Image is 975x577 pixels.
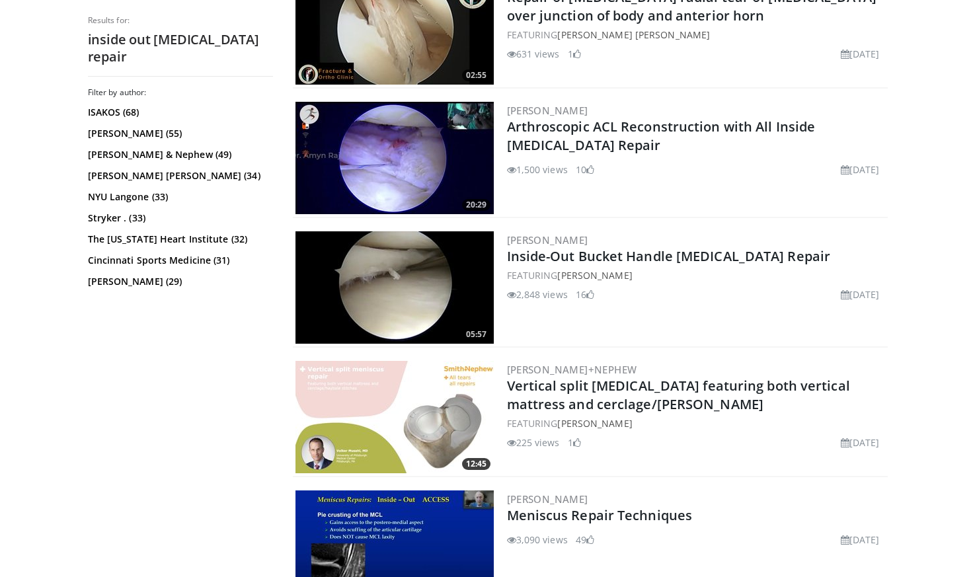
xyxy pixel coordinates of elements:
[557,28,710,41] a: [PERSON_NAME] [PERSON_NAME]
[507,506,693,524] a: Meniscus Repair Techniques
[507,288,568,301] li: 2,848 views
[507,104,588,117] a: [PERSON_NAME]
[88,169,270,182] a: [PERSON_NAME] [PERSON_NAME] (34)
[295,361,494,473] a: 12:45
[507,416,885,430] div: FEATURING
[507,363,637,376] a: [PERSON_NAME]+Nephew
[576,163,594,176] li: 10
[557,269,632,282] a: [PERSON_NAME]
[507,163,568,176] li: 1,500 views
[576,533,594,547] li: 49
[557,417,632,430] a: [PERSON_NAME]
[841,436,880,449] li: [DATE]
[88,106,270,119] a: ISAKOS (68)
[88,233,270,246] a: The [US_STATE] Heart Institute (32)
[88,212,270,225] a: Stryker . (33)
[507,233,588,247] a: [PERSON_NAME]
[88,148,270,161] a: [PERSON_NAME] & Nephew (49)
[88,127,270,140] a: [PERSON_NAME] (55)
[507,268,885,282] div: FEATURING
[88,275,270,288] a: [PERSON_NAME] (29)
[462,69,490,81] span: 02:55
[507,492,588,506] a: [PERSON_NAME]
[576,288,594,301] li: 16
[841,163,880,176] li: [DATE]
[507,28,885,42] div: FEATURING
[507,377,850,413] a: Vertical split [MEDICAL_DATA] featuring both vertical mattress and cerclage/[PERSON_NAME]
[568,47,581,61] li: 1
[841,288,880,301] li: [DATE]
[295,231,494,344] img: 1a00577a-119c-4b76-b9e6-e582e5ace54e.300x170_q85_crop-smart_upscale.jpg
[841,533,880,547] li: [DATE]
[88,31,273,65] h2: inside out [MEDICAL_DATA] repair
[507,533,568,547] li: 3,090 views
[462,328,490,340] span: 05:57
[507,47,560,61] li: 631 views
[841,47,880,61] li: [DATE]
[88,254,270,267] a: Cincinnati Sports Medicine (31)
[295,361,494,473] img: 476b3e5d-91bb-4d42-93e4-59abc7b34eb0.300x170_q85_crop-smart_upscale.jpg
[88,87,273,98] h3: Filter by author:
[462,458,490,470] span: 12:45
[568,436,581,449] li: 1
[295,102,494,214] a: 20:29
[462,199,490,211] span: 20:29
[507,118,816,154] a: Arthroscopic ACL Reconstruction with All Inside [MEDICAL_DATA] Repair
[295,102,494,214] img: fd6adc95-e161-49c5-a7ef-cd56d8f705cf.300x170_q85_crop-smart_upscale.jpg
[507,436,560,449] li: 225 views
[88,190,270,204] a: NYU Langone (33)
[88,15,273,26] p: Results for:
[507,247,831,265] a: Inside-Out Bucket Handle [MEDICAL_DATA] Repair
[295,231,494,344] a: 05:57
